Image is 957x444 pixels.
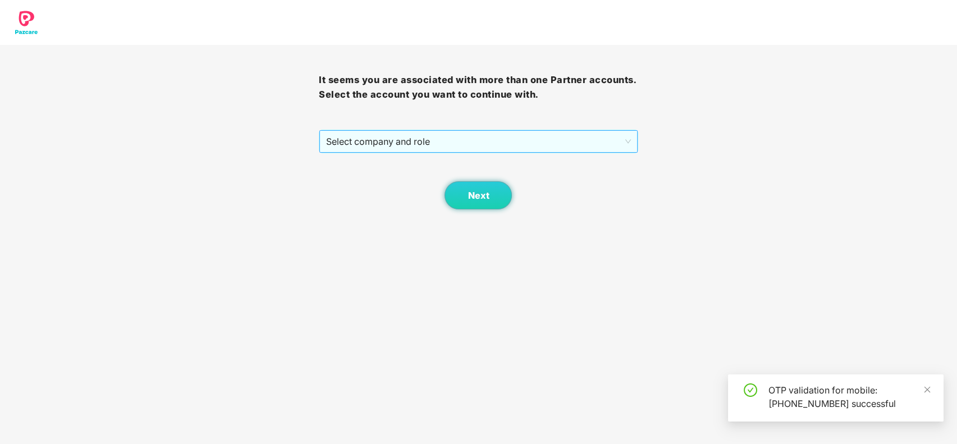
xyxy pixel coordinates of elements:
[468,190,489,201] span: Next
[744,383,757,397] span: check-circle
[445,181,512,209] button: Next
[768,383,930,410] div: OTP validation for mobile: [PHONE_NUMBER] successful
[326,131,630,152] span: Select company and role
[923,386,931,393] span: close
[319,73,638,102] h3: It seems you are associated with more than one Partner accounts. Select the account you want to c...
